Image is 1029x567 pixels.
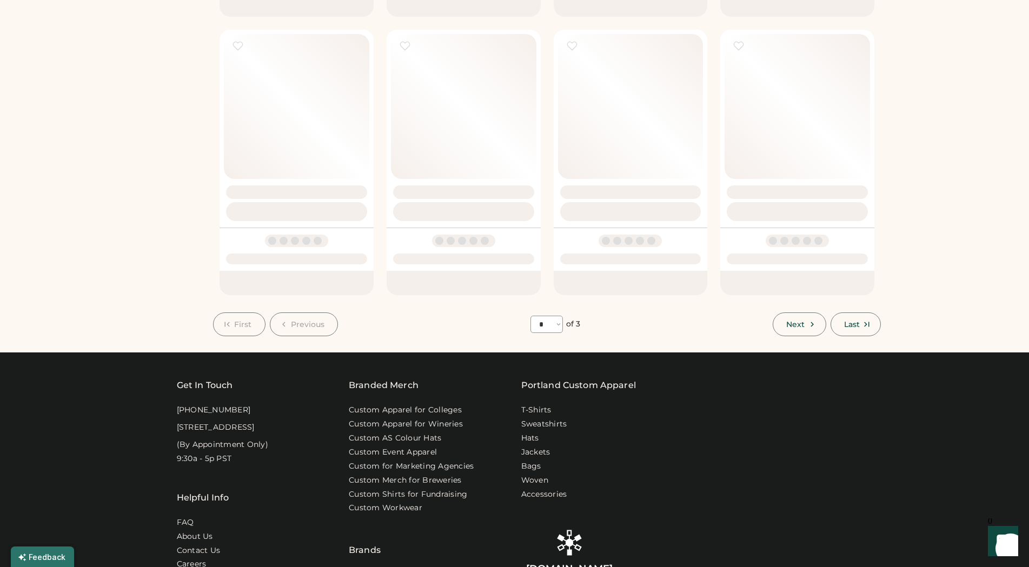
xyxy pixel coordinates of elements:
div: [PHONE_NUMBER] [177,405,251,416]
button: First [213,312,265,336]
div: Helpful Info [177,491,229,504]
button: Last [831,312,881,336]
a: Custom for Marketing Agencies [349,461,474,472]
a: T-Shirts [521,405,552,416]
a: Sweatshirts [521,419,567,430]
span: First [234,321,252,328]
a: Custom Event Apparel [349,447,437,458]
a: Contact Us [177,545,221,556]
img: Rendered Logo - Screens [556,530,582,556]
a: Custom Merch for Breweries [349,475,462,486]
a: Portland Custom Apparel [521,379,636,392]
a: Custom Workwear [349,503,422,513]
span: Last [844,321,860,328]
span: Next [786,321,805,328]
a: Hats [521,433,539,444]
a: Custom Apparel for Colleges [349,405,462,416]
div: of 3 [566,319,580,330]
div: 9:30a - 5p PST [177,453,232,464]
button: Next [773,312,826,336]
a: Bags [521,461,541,472]
a: FAQ [177,517,194,528]
a: Woven [521,475,548,486]
div: Branded Merch [349,379,419,392]
div: Get In Touch [177,379,233,392]
span: Previous [291,321,325,328]
a: Custom Shirts for Fundraising [349,489,467,500]
a: Jackets [521,447,550,458]
div: Brands [349,517,381,557]
a: Accessories [521,489,567,500]
a: Custom AS Colour Hats [349,433,441,444]
iframe: Front Chat [978,518,1024,565]
a: About Us [177,531,213,542]
div: [STREET_ADDRESS] [177,422,255,433]
a: Custom Apparel for Wineries [349,419,463,430]
div: (By Appointment Only) [177,439,268,450]
button: Previous [270,312,338,336]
